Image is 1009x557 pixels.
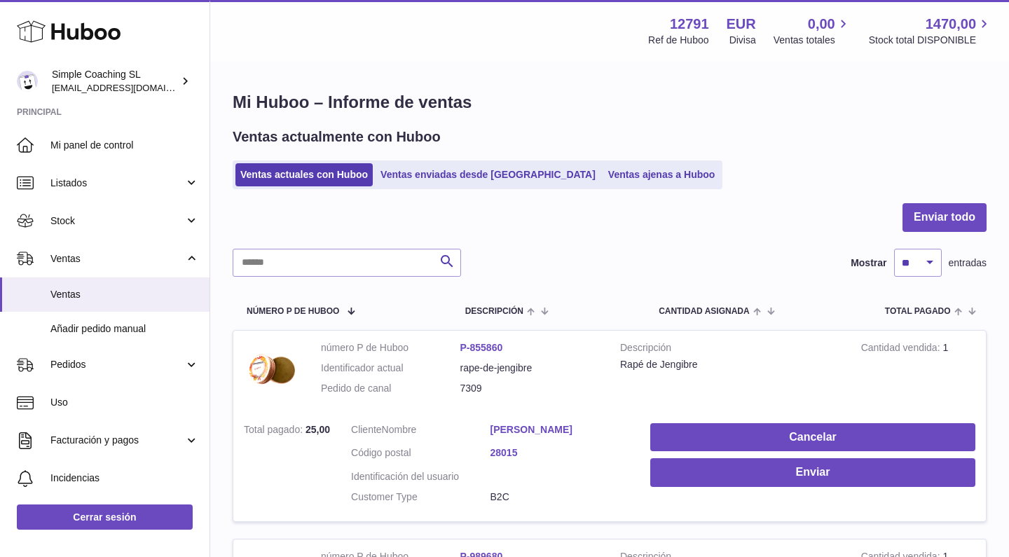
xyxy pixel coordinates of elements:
[774,15,851,47] a: 0,00 Ventas totales
[949,256,987,270] span: entradas
[659,307,750,316] span: Cantidad ASIGNADA
[869,15,992,47] a: 1470,00 Stock total DISPONIBLE
[351,490,490,504] dt: Customer Type
[52,82,206,93] span: [EMAIL_ADDRESS][DOMAIN_NAME]
[50,396,199,409] span: Uso
[351,446,490,463] dt: Código postal
[620,358,840,371] div: Rapé de Jengibre
[808,15,835,34] span: 0,00
[670,15,709,34] strong: 12791
[460,362,600,375] dd: rape-de-jengibre
[17,504,193,530] a: Cerrar sesión
[50,358,184,371] span: Pedidos
[729,34,756,47] div: Divisa
[351,424,382,435] span: Cliente
[233,128,441,146] h2: Ventas actualmente con Huboo
[490,446,630,460] a: 28015
[869,34,992,47] span: Stock total DISPONIBLE
[321,341,460,355] dt: número P de Huboo
[244,341,300,397] img: IMG_9656.png
[50,177,184,190] span: Listados
[50,434,184,447] span: Facturación y pagos
[861,342,943,357] strong: Cantidad vendida
[650,458,975,487] button: Enviar
[321,382,460,395] dt: Pedido de canal
[50,322,199,336] span: Añadir pedido manual
[926,15,976,34] span: 1470,00
[851,256,886,270] label: Mostrar
[50,472,199,485] span: Incidencias
[774,34,851,47] span: Ventas totales
[465,307,523,316] span: Descripción
[50,252,184,266] span: Ventas
[490,490,630,504] dd: B2C
[603,163,720,186] a: Ventas ajenas a Huboo
[351,423,490,440] dt: Nombre
[247,307,339,316] span: número P de Huboo
[460,382,600,395] dd: 7309
[620,341,840,358] strong: Descripción
[52,68,178,95] div: Simple Coaching SL
[460,342,503,353] a: P-855860
[727,15,756,34] strong: EUR
[233,91,987,114] h1: Mi Huboo – Informe de ventas
[235,163,373,186] a: Ventas actuales con Huboo
[648,34,708,47] div: Ref de Huboo
[376,163,600,186] a: Ventas enviadas desde [GEOGRAPHIC_DATA]
[902,203,987,232] button: Enviar todo
[650,423,975,452] button: Cancelar
[885,307,951,316] span: Total pagado
[50,288,199,301] span: Ventas
[490,423,630,436] a: [PERSON_NAME]
[17,71,38,92] img: info@simplecoaching.es
[244,424,306,439] strong: Total pagado
[321,362,460,375] dt: Identificador actual
[851,331,986,413] td: 1
[50,214,184,228] span: Stock
[351,470,490,483] dt: Identificación del usuario
[50,139,199,152] span: Mi panel de control
[306,424,330,435] span: 25,00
